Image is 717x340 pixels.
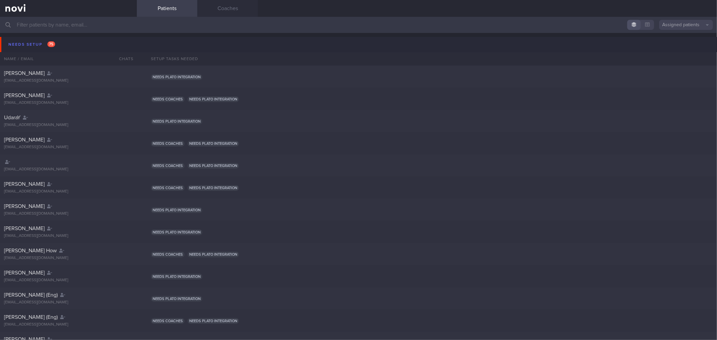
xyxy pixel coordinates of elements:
[151,96,185,102] span: Needs coaches
[4,181,45,187] span: [PERSON_NAME]
[147,52,717,66] div: Setup tasks needed
[188,96,239,102] span: Needs plato integration
[4,233,133,239] div: [EMAIL_ADDRESS][DOMAIN_NAME]
[151,296,202,302] span: Needs plato integration
[4,322,133,327] div: [EMAIL_ADDRESS][DOMAIN_NAME]
[7,40,57,49] div: Needs setup
[4,145,133,150] div: [EMAIL_ADDRESS][DOMAIN_NAME]
[151,252,185,257] span: Needs coaches
[4,270,45,275] span: [PERSON_NAME]
[188,163,239,169] span: Needs plato integration
[151,163,185,169] span: Needs coaches
[4,115,21,120] span: UdaraY
[4,123,133,128] div: [EMAIL_ADDRESS][DOMAIN_NAME]
[4,248,57,253] span: [PERSON_NAME] How
[151,274,202,280] span: Needs plato integration
[659,20,713,30] button: Assigned patients
[4,189,133,194] div: [EMAIL_ADDRESS][DOMAIN_NAME]
[4,93,45,98] span: [PERSON_NAME]
[4,226,45,231] span: [PERSON_NAME]
[151,207,202,213] span: Needs plato integration
[188,252,239,257] span: Needs plato integration
[4,314,58,320] span: [PERSON_NAME] (Eng)
[47,41,55,47] span: 75
[151,229,202,235] span: Needs plato integration
[4,78,133,83] div: [EMAIL_ADDRESS][DOMAIN_NAME]
[4,278,133,283] div: [EMAIL_ADDRESS][DOMAIN_NAME]
[151,74,202,80] span: Needs plato integration
[4,292,58,298] span: [PERSON_NAME] (Eng)
[4,137,45,142] span: [PERSON_NAME]
[188,141,239,146] span: Needs plato integration
[4,211,133,216] div: [EMAIL_ADDRESS][DOMAIN_NAME]
[188,318,239,324] span: Needs plato integration
[4,300,133,305] div: [EMAIL_ADDRESS][DOMAIN_NAME]
[4,167,133,172] div: [EMAIL_ADDRESS][DOMAIN_NAME]
[4,256,133,261] div: [EMAIL_ADDRESS][DOMAIN_NAME]
[151,141,185,146] span: Needs coaches
[4,100,133,105] div: [EMAIL_ADDRESS][DOMAIN_NAME]
[151,185,185,191] span: Needs coaches
[4,71,45,76] span: [PERSON_NAME]
[151,318,185,324] span: Needs coaches
[110,52,137,66] div: Chats
[4,204,45,209] span: [PERSON_NAME]
[188,185,239,191] span: Needs plato integration
[151,119,202,124] span: Needs plato integration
